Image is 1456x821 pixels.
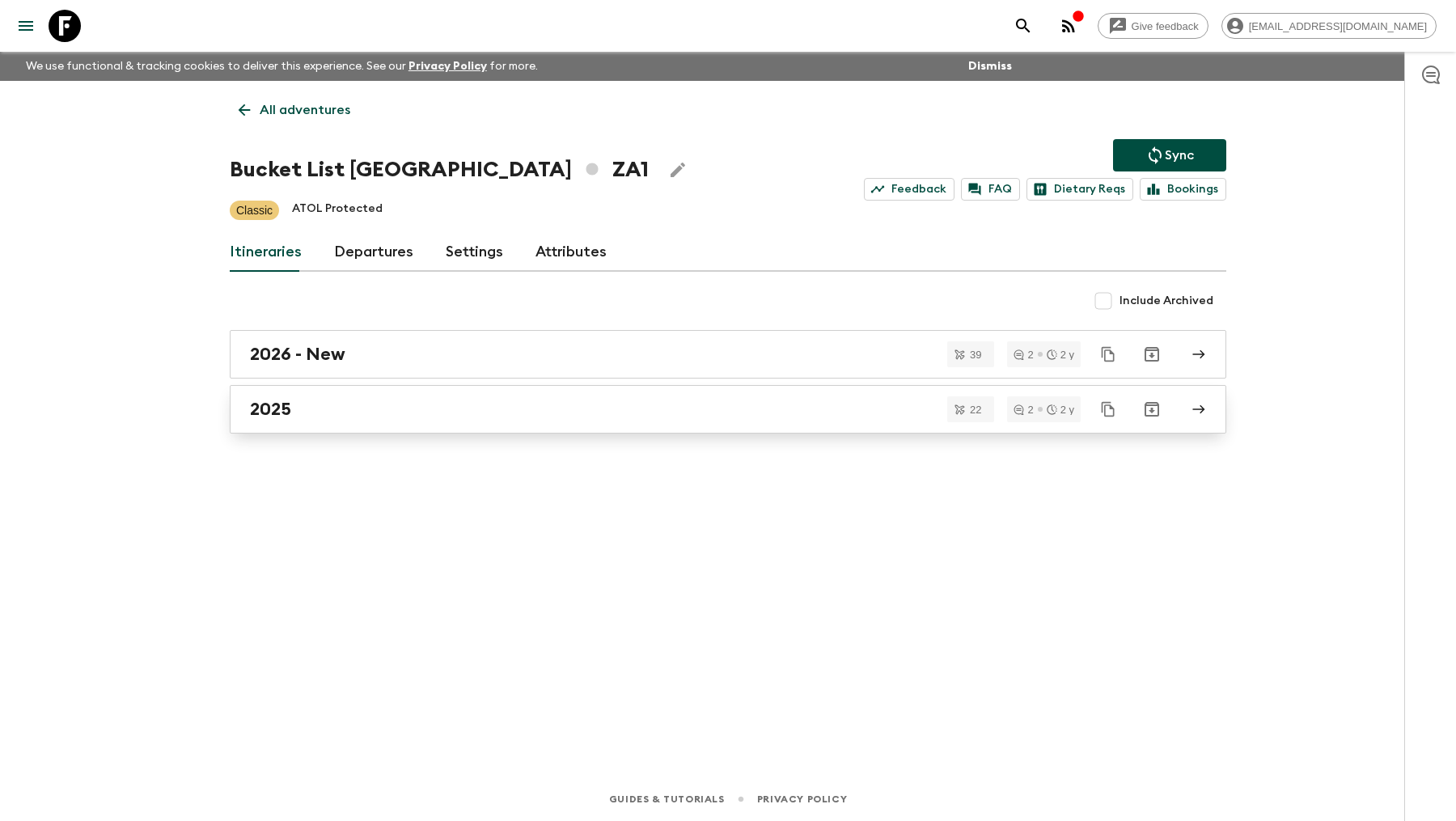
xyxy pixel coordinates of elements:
div: [EMAIL_ADDRESS][DOMAIN_NAME] [1221,13,1437,39]
p: All adventures [260,100,350,120]
a: Feedback [864,178,954,201]
a: 2025 [230,385,1226,434]
a: Privacy Policy [408,61,487,72]
a: Attributes [535,233,607,272]
button: Archive [1136,338,1168,370]
span: [EMAIL_ADDRESS][DOMAIN_NAME] [1240,20,1436,32]
h2: 2025 [250,399,291,420]
p: We use functional & tracking cookies to deliver this experience. See our for more. [19,52,544,81]
button: menu [10,10,42,42]
a: 2026 - New [230,330,1226,379]
p: Classic [236,202,273,218]
div: 2 [1014,404,1033,415]
a: All adventures [230,94,359,126]
a: Settings [446,233,503,272]
button: Duplicate [1094,340,1123,369]
a: Guides & Tutorials [609,790,725,808]
h1: Bucket List [GEOGRAPHIC_DATA] ZA1 [230,154,649,186]
button: Edit Adventure Title [662,154,694,186]
div: 2 y [1047,349,1074,360]
a: Privacy Policy [757,790,847,808]
button: Dismiss [964,55,1016,78]
div: 2 y [1047,404,1074,415]
a: Give feedback [1098,13,1208,39]
p: Sync [1165,146,1194,165]
button: Sync adventure departures to the booking engine [1113,139,1226,171]
a: FAQ [961,178,1020,201]
a: Dietary Reqs [1026,178,1133,201]
a: Departures [334,233,413,272]
div: 2 [1014,349,1033,360]
p: ATOL Protected [292,201,383,220]
button: Archive [1136,393,1168,425]
h2: 2026 - New [250,344,345,365]
button: search adventures [1007,10,1039,42]
span: Give feedback [1123,20,1208,32]
span: Include Archived [1120,293,1213,309]
button: Duplicate [1094,395,1123,424]
a: Bookings [1140,178,1226,201]
span: 39 [960,349,991,360]
a: Itineraries [230,233,302,272]
span: 22 [960,404,991,415]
